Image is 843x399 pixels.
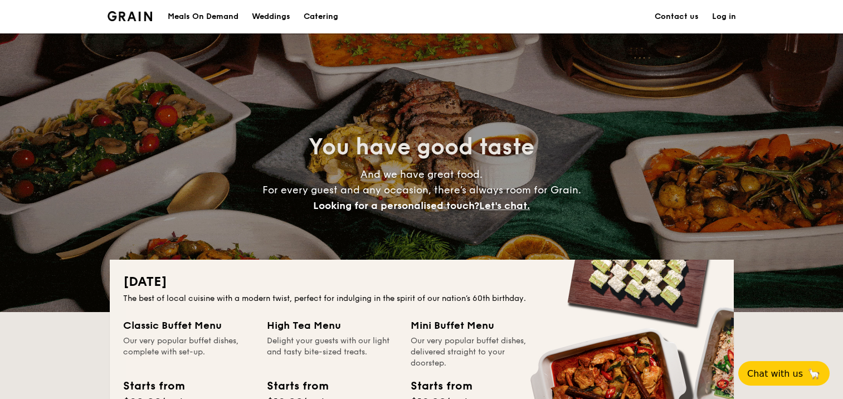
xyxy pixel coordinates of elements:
div: The best of local cuisine with a modern twist, perfect for indulging in the spirit of our nation’... [123,293,720,304]
div: Our very popular buffet dishes, delivered straight to your doorstep. [411,335,541,369]
div: Starts from [411,378,471,395]
div: Starts from [123,378,184,395]
a: Logotype [108,11,153,21]
span: Let's chat. [479,199,530,212]
button: Chat with us🦙 [738,361,830,386]
div: Our very popular buffet dishes, complete with set-up. [123,335,254,369]
h2: [DATE] [123,273,720,291]
div: High Tea Menu [267,318,397,333]
img: Grain [108,11,153,21]
span: 🦙 [807,367,821,380]
span: Chat with us [747,368,803,379]
div: Mini Buffet Menu [411,318,541,333]
div: Delight your guests with our light and tasty bite-sized treats. [267,335,397,369]
div: Classic Buffet Menu [123,318,254,333]
div: Starts from [267,378,328,395]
